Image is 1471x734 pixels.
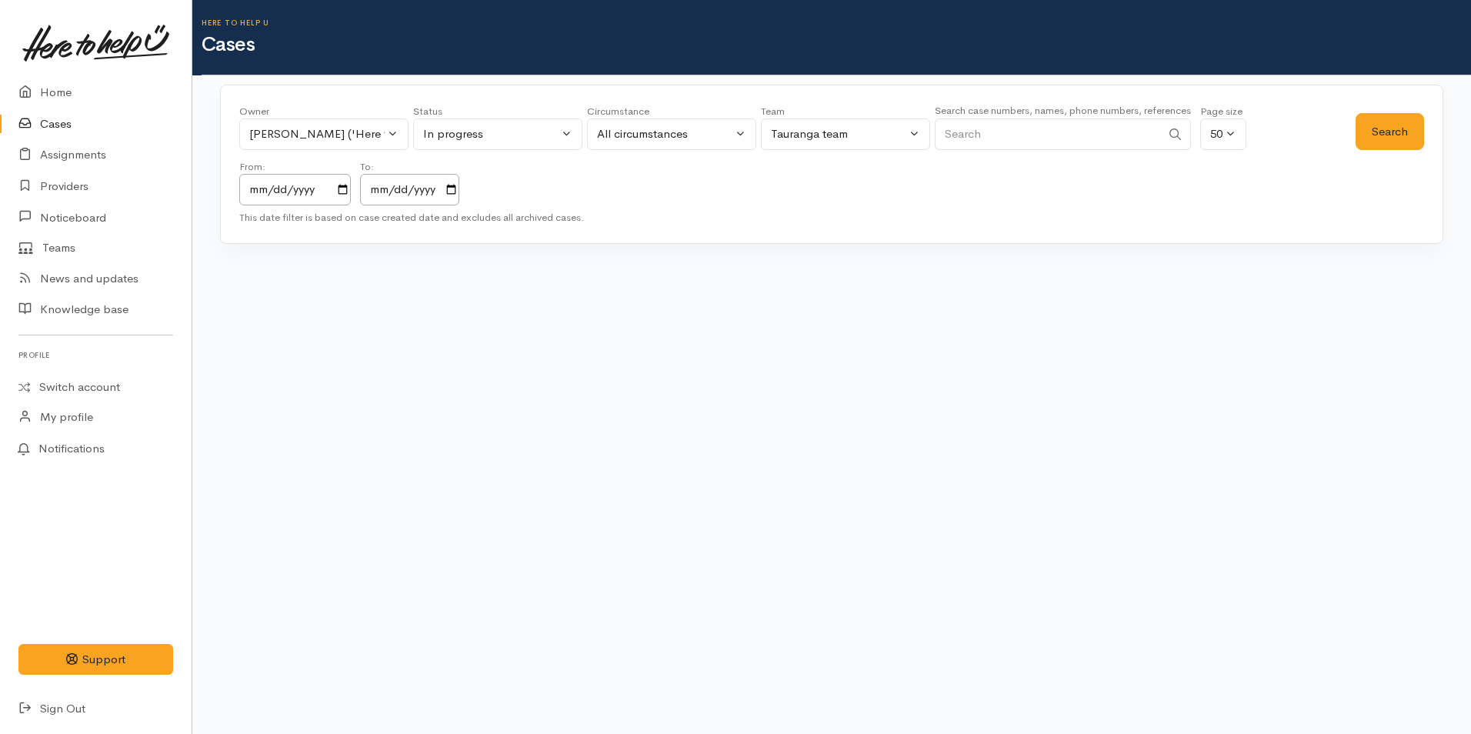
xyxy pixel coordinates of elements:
button: Rachel Proctor ('Here to help u') [239,118,409,150]
div: Page size [1200,104,1246,119]
button: Search [1356,113,1424,151]
button: 50 [1200,118,1246,150]
div: This date filter is based on case created date and excludes all archived cases. [239,210,1424,225]
div: All circumstances [597,125,732,143]
small: Search case numbers, names, phone numbers, references [935,104,1191,117]
button: Support [18,644,173,676]
div: In progress [423,125,559,143]
div: Circumstance [587,104,756,119]
div: Tauranga team [771,125,906,143]
h1: Cases [202,34,1471,56]
input: Search [935,118,1161,150]
button: Tauranga team [761,118,930,150]
div: From: [239,159,351,175]
div: Status [413,104,582,119]
div: [PERSON_NAME] ('Here to help u') [249,125,385,143]
div: To: [360,159,459,175]
div: Team [761,104,930,119]
div: 50 [1210,125,1222,143]
h6: Profile [18,345,173,365]
button: In progress [413,118,582,150]
button: All circumstances [587,118,756,150]
div: Owner [239,104,409,119]
h6: Here to help u [202,18,1471,27]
